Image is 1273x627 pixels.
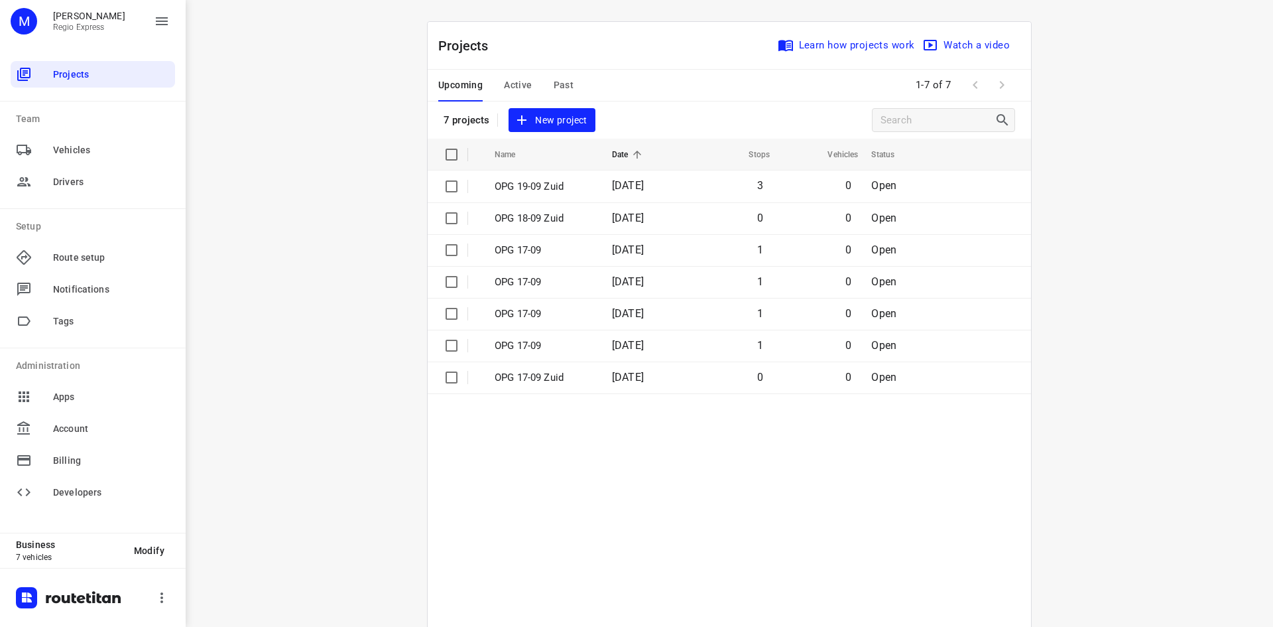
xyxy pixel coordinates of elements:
[16,359,175,373] p: Administration
[871,179,896,192] span: Open
[871,147,912,163] span: Status
[871,339,896,352] span: Open
[11,137,175,163] div: Vehicles
[845,244,851,256] span: 0
[612,244,644,256] span: [DATE]
[11,308,175,334] div: Tags
[438,77,483,94] span: Upcoming
[612,147,646,163] span: Date
[11,169,175,195] div: Drivers
[11,415,175,442] div: Account
[11,8,37,35] div: M
[53,283,170,297] span: Notifications
[995,112,1014,128] div: Search
[612,339,644,352] span: [DATE]
[53,11,125,21] p: Max Bisseling
[757,179,763,192] span: 3
[53,454,170,468] span: Billing
[11,447,175,474] div: Billing
[757,244,763,256] span: 1
[495,147,533,163] span: Name
[731,147,770,163] span: Stops
[53,314,170,328] span: Tags
[123,539,175,563] button: Modify
[495,370,592,385] p: OPG 17-09 Zuid
[495,307,592,322] p: OPG 17-09
[845,371,851,383] span: 0
[962,72,989,98] span: Previous Page
[53,422,170,436] span: Account
[845,212,851,224] span: 0
[444,114,489,126] p: 7 projects
[757,275,763,288] span: 1
[53,251,170,265] span: Route setup
[757,371,763,383] span: 0
[16,112,175,126] p: Team
[871,212,896,224] span: Open
[910,71,957,100] span: 1-7 of 7
[810,147,858,163] span: Vehicles
[438,36,499,56] p: Projects
[757,339,763,352] span: 1
[495,211,592,226] p: OPG 18-09 Zuid
[11,244,175,271] div: Route setup
[11,61,175,88] div: Projects
[53,486,170,500] span: Developers
[516,112,587,129] span: New project
[53,68,170,82] span: Projects
[612,212,644,224] span: [DATE]
[53,390,170,404] span: Apps
[871,275,896,288] span: Open
[871,244,896,256] span: Open
[880,110,995,131] input: Search projects
[11,383,175,410] div: Apps
[612,371,644,383] span: [DATE]
[134,545,164,556] span: Modify
[845,275,851,288] span: 0
[53,23,125,32] p: Regio Express
[871,371,896,383] span: Open
[845,339,851,352] span: 0
[554,77,574,94] span: Past
[16,220,175,234] p: Setup
[871,307,896,320] span: Open
[504,77,532,94] span: Active
[989,72,1015,98] span: Next Page
[16,553,123,562] p: 7 vehicles
[757,307,763,320] span: 1
[845,307,851,320] span: 0
[11,276,175,303] div: Notifications
[11,479,175,506] div: Developers
[495,179,592,194] p: OPG 19-09 Zuid
[53,175,170,189] span: Drivers
[845,179,851,192] span: 0
[509,108,595,133] button: New project
[16,539,123,550] p: Business
[53,143,170,157] span: Vehicles
[495,338,592,354] p: OPG 17-09
[612,275,644,288] span: [DATE]
[757,212,763,224] span: 0
[612,179,644,192] span: [DATE]
[612,307,644,320] span: [DATE]
[495,243,592,258] p: OPG 17-09
[495,275,592,290] p: OPG 17-09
